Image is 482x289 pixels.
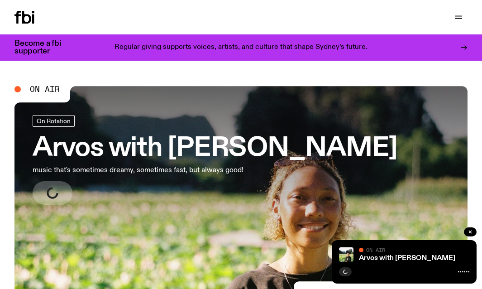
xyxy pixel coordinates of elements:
[366,247,385,253] span: On Air
[33,115,75,127] a: On Rotation
[30,85,60,93] span: On Air
[115,43,367,52] p: Regular giving supports voices, artists, and culture that shape Sydney’s future.
[33,115,397,205] a: Arvos with [PERSON_NAME]music that's sometimes dreamy, sometimes fast, but always good!
[33,165,264,176] p: music that's sometimes dreamy, sometimes fast, but always good!
[33,136,397,161] h3: Arvos with [PERSON_NAME]
[359,255,455,262] a: Arvos with [PERSON_NAME]
[37,117,71,124] span: On Rotation
[339,247,353,262] img: Bri is smiling and wearing a black t-shirt. She is standing in front of a lush, green field. Ther...
[14,40,72,55] h3: Become a fbi supporter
